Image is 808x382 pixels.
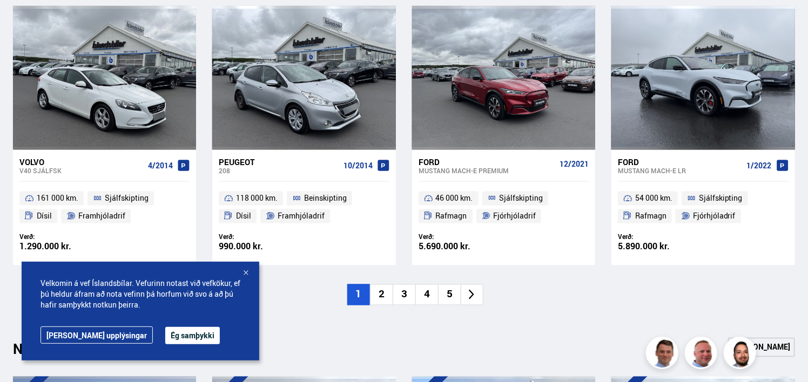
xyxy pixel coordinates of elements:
[19,167,144,174] div: V40 SJÁLFSK
[419,233,504,241] div: Verð:
[436,192,473,205] span: 46 000 km.
[618,233,703,241] div: Verð:
[436,210,467,223] span: Rafmagn
[393,284,415,305] li: 3
[13,150,196,265] a: Volvo V40 SJÁLFSK 4/2014 161 000 km. Sjálfskipting Dísil Framhjóladrif Verð: 1.290.000 kr.
[13,341,89,364] div: Ný tilboð
[747,161,772,170] span: 1/2022
[344,161,373,170] span: 10/2014
[304,192,347,205] span: Beinskipting
[278,210,325,223] span: Framhjóladrif
[560,160,589,168] span: 12/2021
[37,210,52,223] span: Dísil
[219,167,339,174] div: 208
[415,284,438,305] li: 4
[219,157,339,167] div: Peugeot
[412,150,595,265] a: Ford Mustang Mach-e PREMIUM 12/2021 46 000 km. Sjálfskipting Rafmagn Fjórhjóladrif Verð: 5.690.00...
[41,326,153,344] a: [PERSON_NAME] upplýsingar
[347,284,370,305] li: 1
[493,210,536,223] span: Fjórhjóladrif
[611,150,794,265] a: Ford Mustang Mach-e LR 1/2022 54 000 km. Sjálfskipting Rafmagn Fjórhjóladrif Verð: 5.890.000 kr.
[236,192,278,205] span: 118 000 km.
[370,284,393,305] li: 2
[41,278,240,310] span: Velkomin á vef Íslandsbílar. Vefurinn notast við vefkökur, ef þú heldur áfram að nota vefinn þá h...
[438,284,461,305] li: 5
[693,210,736,223] span: Fjórhjóladrif
[236,210,251,223] span: Dísil
[635,192,672,205] span: 54 000 km.
[618,167,742,174] div: Mustang Mach-e LR
[648,338,680,371] img: FbJEzSuNWCJXmdc-.webp
[212,150,395,265] a: Peugeot 208 10/2014 118 000 km. Beinskipting Dísil Framhjóladrif Verð: 990.000 kr.
[618,242,703,251] div: 5.890.000 kr.
[19,233,105,241] div: Verð:
[419,157,555,167] div: Ford
[686,338,719,371] img: siFngHWaQ9KaOqBr.png
[635,210,666,223] span: Rafmagn
[148,161,173,170] span: 4/2014
[78,210,125,223] span: Framhjóladrif
[165,327,220,344] button: Ég samþykki
[219,242,304,251] div: 990.000 kr.
[219,233,304,241] div: Verð:
[699,192,743,205] span: Sjálfskipting
[419,167,555,174] div: Mustang Mach-e PREMIUM
[37,192,78,205] span: 161 000 km.
[9,4,41,37] button: Open LiveChat chat widget
[419,242,504,251] div: 5.690.000 kr.
[499,192,543,205] span: Sjálfskipting
[618,157,742,167] div: Ford
[19,157,144,167] div: Volvo
[105,192,149,205] span: Sjálfskipting
[725,338,758,371] img: nhp88E3Fdnt1Opn2.png
[19,242,105,251] div: 1.290.000 kr.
